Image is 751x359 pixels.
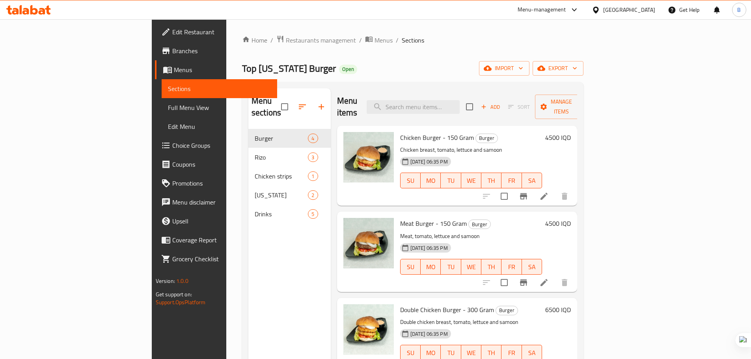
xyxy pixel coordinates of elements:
input: search [367,100,460,114]
h6: 4500 IQD [545,218,571,229]
div: Burger4 [248,129,331,148]
span: Version: [156,276,175,286]
span: Edit Menu [168,122,271,131]
div: Burger [255,134,308,143]
h6: 4500 IQD [545,132,571,143]
a: Grocery Checklist [155,249,277,268]
button: FR [501,173,522,188]
span: Select all sections [276,99,293,115]
span: Burger [469,220,490,229]
button: delete [555,187,574,206]
span: FR [505,261,518,273]
span: 1 [308,173,317,180]
li: / [359,35,362,45]
span: import [485,63,523,73]
span: export [539,63,577,73]
span: [DATE] 06:35 PM [407,244,451,252]
div: [GEOGRAPHIC_DATA] [603,6,655,14]
span: Upsell [172,216,271,226]
span: Get support on: [156,289,192,299]
span: [US_STATE] [255,190,308,200]
span: TH [485,261,498,273]
button: Branch-specific-item [514,187,533,206]
button: Add [478,101,503,113]
div: Burger [496,306,518,315]
button: export [533,61,583,76]
a: Restaurants management [276,35,356,45]
span: Meat Burger - 150 Gram [400,218,467,229]
span: [DATE] 06:35 PM [407,158,451,166]
span: Rizo [255,153,308,162]
button: WE [461,173,481,188]
p: Meat, tomato, lettuce and samoon [400,231,542,241]
span: Menus [375,35,393,45]
span: Chicken strips [255,171,308,181]
span: Select to update [496,274,512,291]
button: import [479,61,529,76]
div: items [308,153,318,162]
button: FR [501,259,522,275]
span: Manage items [541,97,581,117]
span: Add [480,102,501,112]
a: Edit Menu [162,117,277,136]
span: Branches [172,46,271,56]
span: TH [485,347,498,359]
span: Sections [402,35,424,45]
button: Manage items [535,95,588,119]
button: MO [421,173,441,188]
div: [US_STATE]2 [248,186,331,205]
span: WE [464,347,478,359]
button: delete [555,273,574,292]
button: SA [522,259,542,275]
button: Branch-specific-item [514,273,533,292]
a: Menus [155,60,277,79]
a: Upsell [155,212,277,231]
a: Edit menu item [539,278,549,287]
img: Meat Burger - 150 Gram [343,218,394,268]
span: Grocery Checklist [172,254,271,264]
span: Top [US_STATE] Burger [242,60,336,77]
span: SU [404,347,417,359]
a: Promotions [155,174,277,193]
a: Full Menu View [162,98,277,117]
a: Menus [365,35,393,45]
div: items [308,190,318,200]
div: Rizo3 [248,148,331,167]
img: Chicken Burger - 150 Gram [343,132,394,182]
span: Drinks [255,209,308,219]
div: Burger [475,134,498,143]
a: Edit Restaurant [155,22,277,41]
span: 3 [308,154,317,161]
h2: Menu items [337,95,358,119]
span: Menus [174,65,271,74]
span: 5 [308,210,317,218]
span: MO [424,347,438,359]
button: SA [522,173,542,188]
button: SU [400,173,421,188]
li: / [396,35,399,45]
a: Sections [162,79,277,98]
span: Promotions [172,179,271,188]
span: WE [464,175,478,186]
div: Chicken strips1 [248,167,331,186]
button: TU [441,173,461,188]
button: Add section [312,97,331,116]
p: Chicken breast, tomato, lettuce and samoon [400,145,542,155]
span: Full Menu View [168,103,271,112]
span: SA [525,261,539,273]
span: Sort sections [293,97,312,116]
div: Menu-management [518,5,566,15]
a: Edit menu item [539,192,549,201]
nav: Menu sections [248,126,331,227]
span: Open [339,66,357,73]
div: Drinks5 [248,205,331,223]
span: 1.0.0 [176,276,188,286]
span: 4 [308,135,317,142]
span: Coverage Report [172,235,271,245]
button: WE [461,259,481,275]
button: SU [400,259,421,275]
span: TU [444,175,458,186]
